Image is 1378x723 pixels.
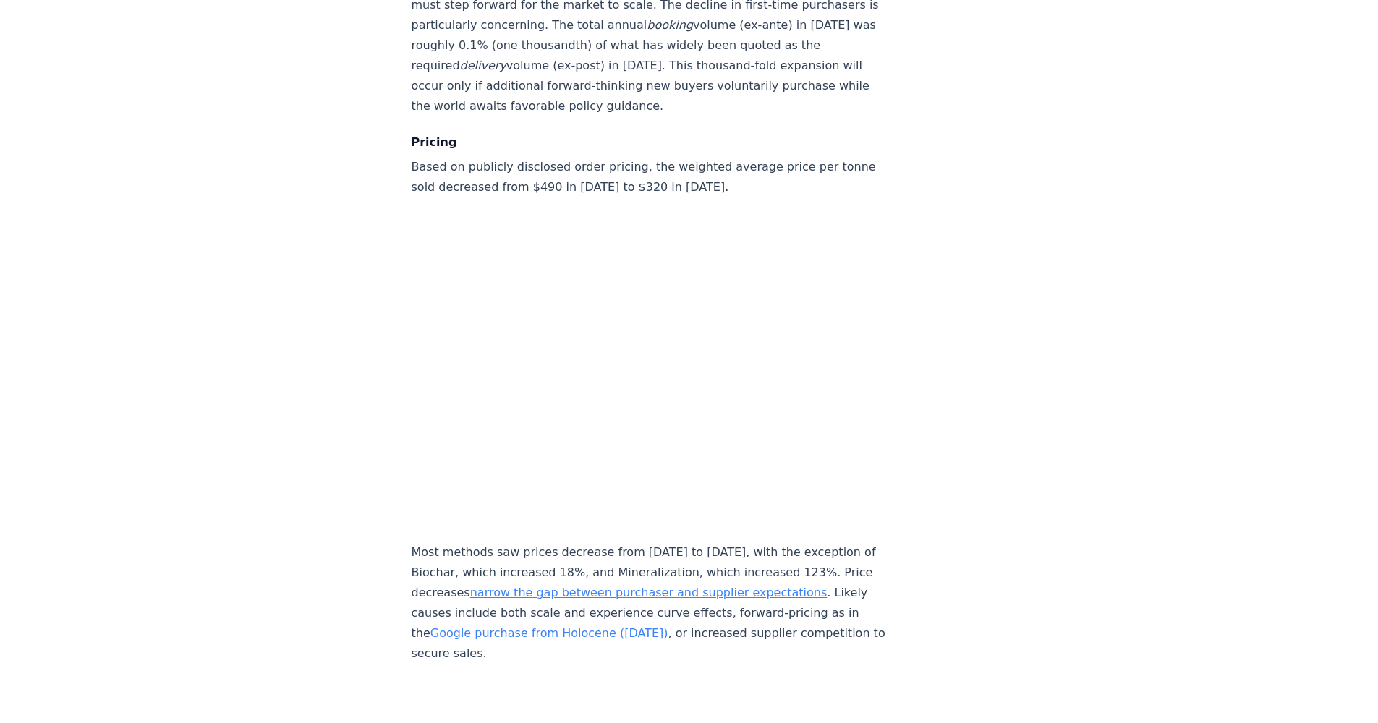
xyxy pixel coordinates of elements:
[647,18,693,32] em: booking
[470,586,828,599] a: narrow the gap between purchaser and supplier expectations
[412,212,890,528] iframe: Column Chart
[412,157,890,197] p: Based on publicly disclosed order pricing, the weighted average price per tonne sold decreased fr...
[460,59,506,72] em: delivery
[412,542,890,664] p: Most methods saw prices decrease from [DATE] to [DATE], with the exception of Biochar, which incr...
[412,134,890,151] h4: Pricing
[430,626,668,640] a: Google purchase from Holocene ([DATE])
